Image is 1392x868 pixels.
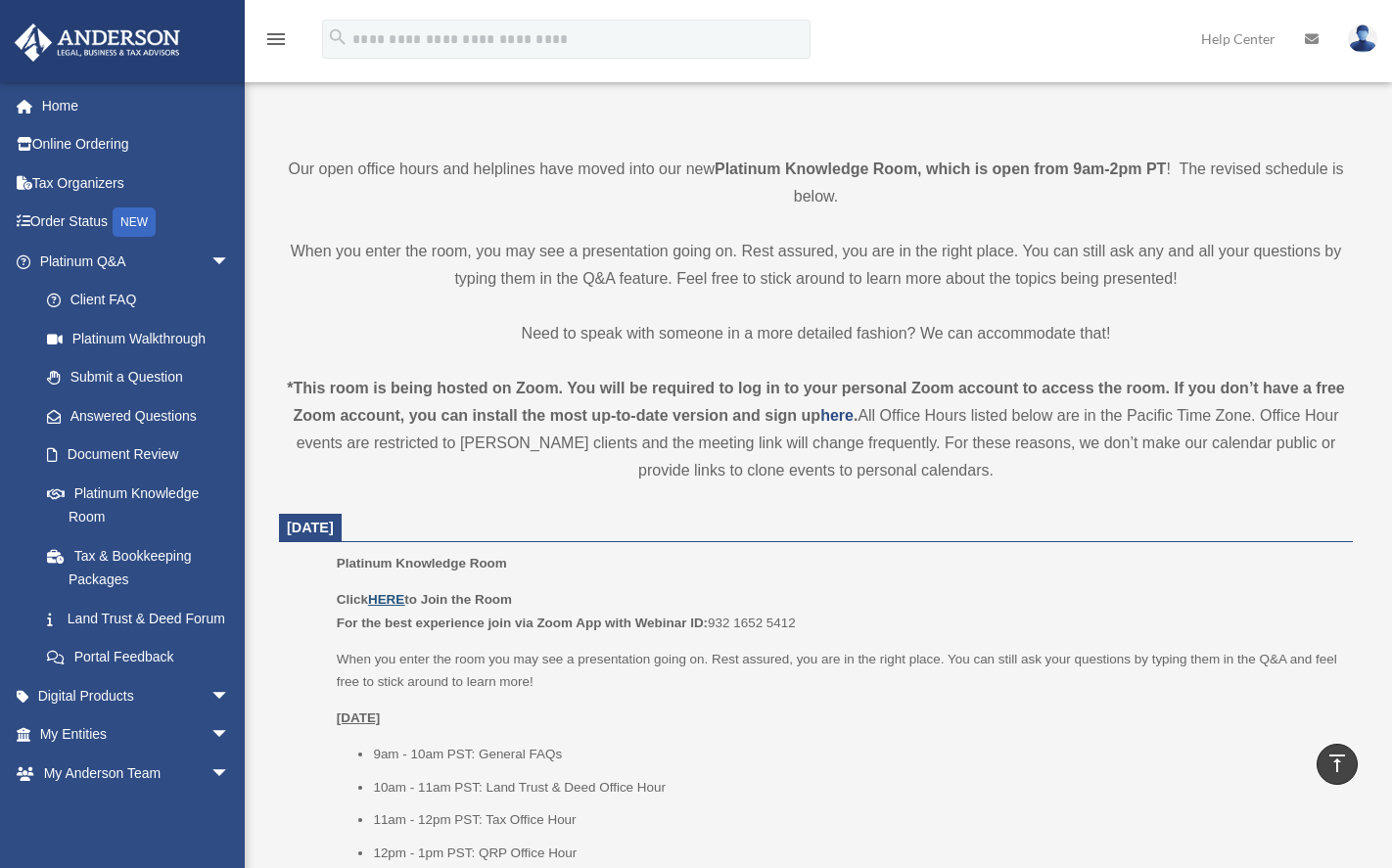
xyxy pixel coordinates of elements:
[287,520,334,535] span: [DATE]
[14,203,259,243] a: Order StatusNEW
[287,380,1344,424] strong: *This room is being hosted on Zoom. You will be required to log in to your personal Zoom account ...
[9,23,186,62] img: Anderson Advisors Platinum Portal
[279,320,1353,347] p: Need to speak with someone in a more detailed fashion? We can accommodate that!
[113,207,156,237] div: NEW
[337,556,507,571] span: Platinum Knowledge Room
[337,588,1339,634] p: 932 1652 5412
[373,776,1339,799] li: 10am - 11am PST: Land Trust & Deed Office Hour
[27,474,250,536] a: Platinum Knowledge Room
[210,242,250,282] span: arrow_drop_down
[210,676,250,716] span: arrow_drop_down
[279,375,1353,484] div: All Office Hours listed below are in the Pacific Time Zone. Office Hour events are restricted to ...
[1325,752,1349,775] i: vertical_align_top
[820,407,854,424] a: here
[14,676,259,715] a: Digital Productsarrow_drop_down
[279,238,1353,293] p: When you enter the room, you may see a presentation going on. Rest assured, you are in the right ...
[27,319,259,358] a: Platinum Walkthrough
[327,26,348,48] i: search
[373,743,1339,766] li: 9am - 10am PST: General FAQs
[264,27,288,51] i: menu
[27,281,259,320] a: Client FAQ
[210,715,250,755] span: arrow_drop_down
[14,242,259,281] a: Platinum Q&Aarrow_drop_down
[1348,24,1377,53] img: User Pic
[14,86,259,125] a: Home
[373,842,1339,865] li: 12pm - 1pm PST: QRP Office Hour
[337,616,708,630] b: For the best experience join via Zoom App with Webinar ID:
[854,407,858,424] strong: .
[337,648,1339,694] p: When you enter the room you may see a presentation going on. Rest assured, you are in the right p...
[14,715,259,754] a: My Entitiesarrow_drop_down
[14,125,259,164] a: Online Ordering
[14,163,259,203] a: Tax Organizers
[27,358,259,397] a: Submit a Question
[337,710,381,725] u: [DATE]
[279,156,1353,210] p: Our open office hours and helplines have moved into our new ! The revised schedule is below.
[715,160,1166,177] strong: Platinum Knowledge Room, which is open from 9am-2pm PT
[373,808,1339,832] li: 11am - 12pm PST: Tax Office Hour
[264,34,288,51] a: menu
[27,536,259,599] a: Tax & Bookkeeping Packages
[27,599,259,638] a: Land Trust & Deed Forum
[210,754,250,794] span: arrow_drop_down
[14,754,259,793] a: My Anderson Teamarrow_drop_down
[210,793,250,833] span: arrow_drop_down
[1317,744,1358,785] a: vertical_align_top
[27,638,259,677] a: Portal Feedback
[337,592,512,607] b: Click to Join the Room
[368,592,404,607] a: HERE
[27,396,259,435] a: Answered Questions
[27,435,259,475] a: Document Review
[14,793,259,832] a: My Documentsarrow_drop_down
